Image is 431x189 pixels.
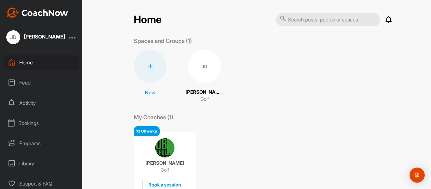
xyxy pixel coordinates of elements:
div: Open Intercom Messenger [410,168,425,183]
div: Feed [3,75,79,91]
p: My Coaches (1) [134,113,173,121]
h2: Home [134,14,162,26]
img: CoachNow [6,8,68,18]
p: Golf [161,167,169,173]
p: Golf [200,96,209,103]
div: Library [3,156,79,171]
div: [PERSON_NAME] [24,34,65,39]
p: New [145,89,156,96]
div: Bookings [3,115,79,131]
p: [PERSON_NAME] [186,89,223,96]
div: Home [3,55,79,70]
p: [PERSON_NAME] [145,160,184,166]
a: JD[PERSON_NAME]Golf [186,50,223,103]
div: Programs [3,135,79,151]
div: Activity [3,95,79,111]
input: Search posts, people or spaces... [276,13,380,26]
div: JD [188,50,221,83]
img: coach avatar [155,138,174,157]
div: 13 Offerings [134,126,160,136]
div: JD [6,30,20,44]
p: Spaces and Groups (1) [134,37,192,45]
